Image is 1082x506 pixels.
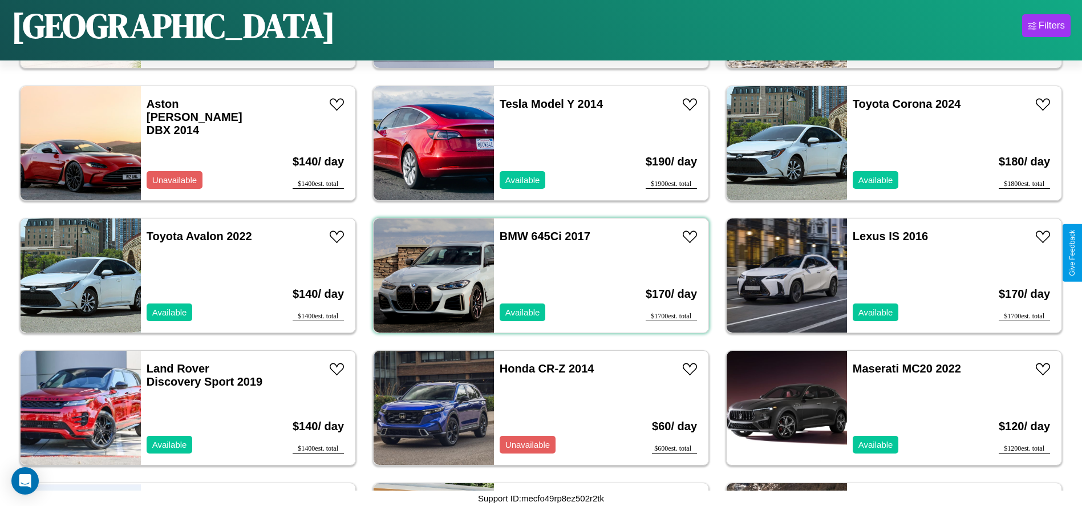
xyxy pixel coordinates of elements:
a: Land Rover Discovery Sport 2019 [147,362,262,388]
div: $ 1400 est. total [293,444,344,454]
p: Available [858,172,893,188]
a: Honda CR-Z 2014 [500,362,594,375]
h3: $ 140 / day [293,276,344,312]
a: Toyota Corona 2024 [853,98,961,110]
h3: $ 120 / day [999,408,1050,444]
p: Available [858,305,893,320]
p: Support ID: mecfo49rp8ez502r2tk [478,491,604,506]
p: Available [505,172,540,188]
div: $ 1700 est. total [646,312,697,321]
h3: $ 170 / day [646,276,697,312]
div: $ 600 est. total [652,444,697,454]
a: Maserati MC20 2022 [853,362,961,375]
div: $ 1800 est. total [999,180,1050,189]
h3: $ 140 / day [293,408,344,444]
p: Unavailable [505,437,550,452]
h3: $ 180 / day [999,144,1050,180]
p: Available [152,437,187,452]
a: Tesla Model Y 2014 [500,98,603,110]
a: Aston [PERSON_NAME] DBX 2014 [147,98,242,136]
a: BMW 645Ci 2017 [500,230,590,242]
a: Lexus IS 2016 [853,230,928,242]
p: Available [858,437,893,452]
div: Give Feedback [1068,230,1076,276]
div: Open Intercom Messenger [11,467,39,495]
div: $ 1400 est. total [293,312,344,321]
p: Unavailable [152,172,197,188]
h3: $ 60 / day [652,408,697,444]
div: $ 1400 est. total [293,180,344,189]
h3: $ 140 / day [293,144,344,180]
div: $ 1200 est. total [999,444,1050,454]
p: Available [505,305,540,320]
p: Available [152,305,187,320]
div: $ 1700 est. total [999,312,1050,321]
h3: $ 190 / day [646,144,697,180]
div: Filters [1039,20,1065,31]
h3: $ 170 / day [999,276,1050,312]
div: $ 1900 est. total [646,180,697,189]
a: Toyota Avalon 2022 [147,230,252,242]
h1: [GEOGRAPHIC_DATA] [11,2,335,49]
button: Filters [1022,14,1071,37]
